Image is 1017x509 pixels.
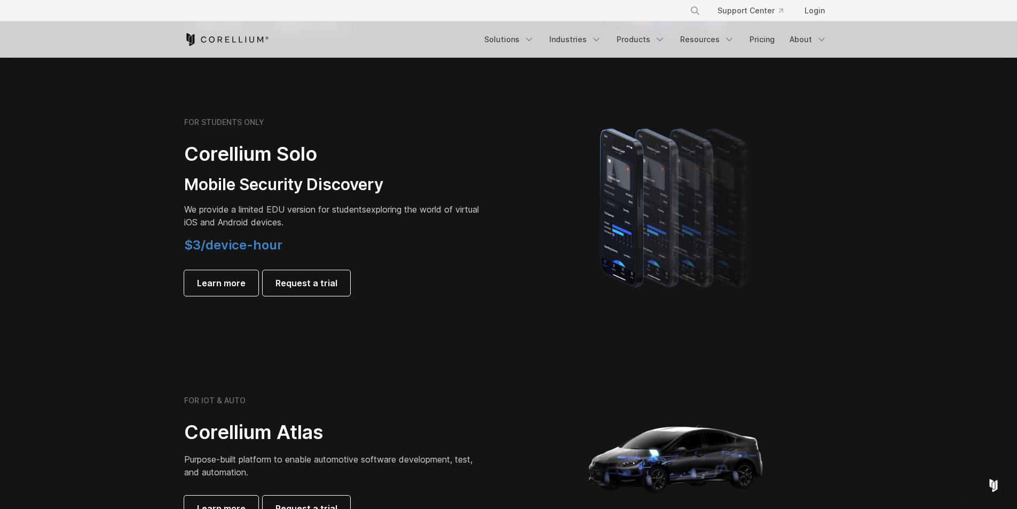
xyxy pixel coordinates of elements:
a: Learn more [184,270,258,296]
h2: Corellium Atlas [184,420,483,444]
a: Industries [543,30,608,49]
h6: FOR IOT & AUTO [184,396,246,405]
img: A lineup of four iPhone models becoming more gradient and blurred [579,113,774,300]
div: Open Intercom Messenger [981,473,1006,498]
div: Navigation Menu [478,30,833,49]
span: Learn more [197,277,246,289]
a: Login [796,1,833,20]
button: Search [685,1,705,20]
span: We provide a limited EDU version for students [184,204,366,215]
a: About [783,30,833,49]
a: Resources [674,30,741,49]
a: Request a trial [263,270,350,296]
a: Solutions [478,30,541,49]
a: Corellium Home [184,33,269,46]
h6: FOR STUDENTS ONLY [184,118,264,127]
span: Request a trial [275,277,337,289]
span: Purpose-built platform to enable automotive software development, test, and automation. [184,454,472,477]
h3: Mobile Security Discovery [184,175,483,195]
div: Navigation Menu [677,1,833,20]
a: Pricing [743,30,781,49]
a: Support Center [709,1,792,20]
p: exploring the world of virtual iOS and Android devices. [184,203,483,229]
a: Products [610,30,672,49]
span: $3/device-hour [184,237,282,253]
h2: Corellium Solo [184,142,483,166]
